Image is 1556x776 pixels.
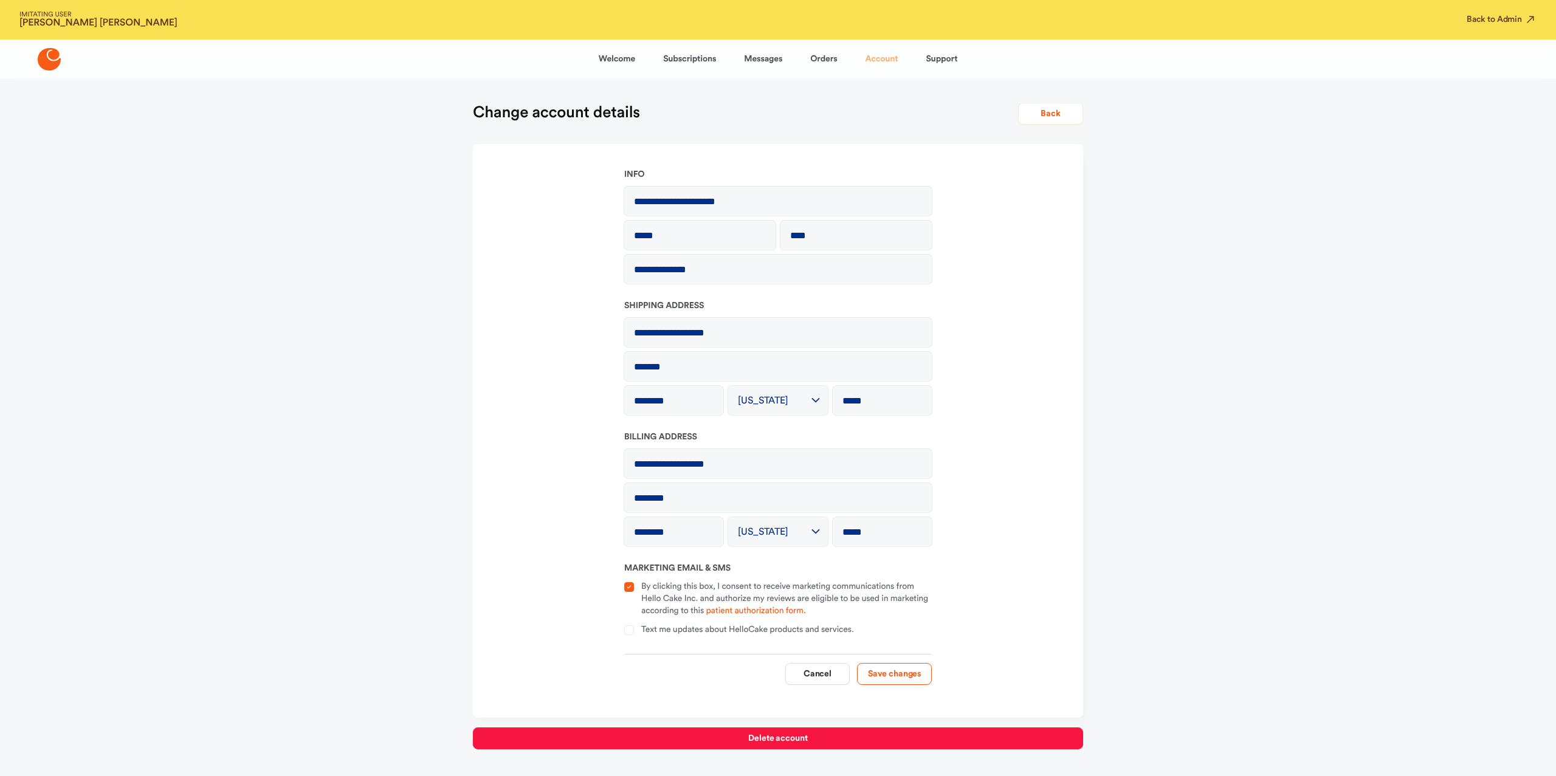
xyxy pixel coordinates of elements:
div: By clicking this box, I consent to receive marketing communications from Hello Cake Inc. and auth... [641,581,932,617]
strong: [PERSON_NAME] [PERSON_NAME] [19,18,177,28]
button: Cancel [785,663,850,685]
h1: Change account details [473,103,640,122]
a: Subscriptions [663,44,716,74]
a: Account [865,44,898,74]
h2: Marketing Email & SMS [624,562,932,574]
a: patient authorization form [706,606,803,615]
a: Messages [744,44,782,74]
a: Orders [810,44,837,74]
h2: Shipping address [624,300,932,312]
button: Save changes [857,663,932,685]
h2: Billing address [624,431,932,443]
a: Welcome [599,44,635,74]
h2: Info [624,168,932,180]
a: Support [926,44,957,74]
button: Delete account [473,727,1083,749]
span: IMITATING USER [19,12,177,18]
button: Back to Admin [1467,13,1537,26]
div: Text me updates about HelloCake products and services. [641,624,854,636]
button: Back [1018,103,1083,125]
